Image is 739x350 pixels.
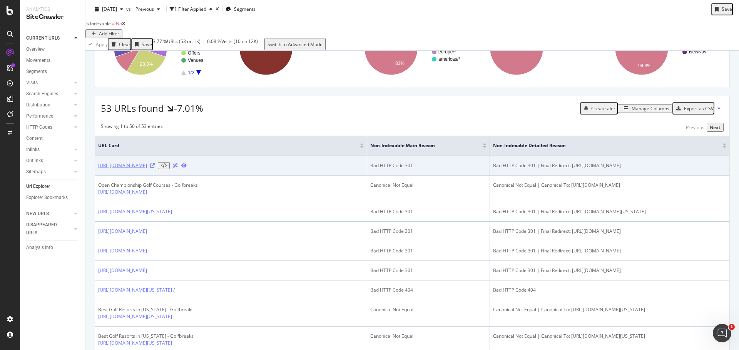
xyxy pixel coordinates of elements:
a: Explorer Bookmarks [26,194,80,202]
text: #nomatch [564,45,584,51]
span: No [116,20,122,27]
a: URL Inspection [181,162,187,169]
button: Previous [684,124,707,131]
div: Switch to Advanced Mode [268,41,323,48]
div: Analytics [26,6,79,13]
a: Sitemaps [26,168,72,176]
span: 1 [729,324,735,330]
span: 53 URLs found [101,102,164,114]
a: Overview [26,45,80,53]
a: Search Engines [26,90,72,98]
div: Next [710,124,721,131]
span: vs [126,6,132,12]
text: europe/* [438,49,456,55]
div: Best Golf Resorts in [US_STATE] - Golfbreaks [98,333,212,340]
div: Inlinks [26,146,40,154]
text: 83% [395,61,405,66]
a: [URL][DOMAIN_NAME] [98,162,147,169]
div: 1 Filter Applied [174,6,206,12]
div: NEW URLS [26,210,49,218]
a: AI Url Details [173,162,178,169]
button: Clear [108,38,131,50]
div: Save [722,6,732,12]
div: Bad HTTP Code 404 [370,287,486,294]
button: Manage Columns [618,104,672,113]
div: Segments [26,68,47,76]
div: Add Filter [99,30,119,37]
a: [URL][DOMAIN_NAME] [98,247,147,254]
a: Url Explorer [26,182,80,191]
span: Is Indexable [85,20,111,27]
text: Offers [188,50,200,56]
div: Bad HTTP Code 301 [370,162,486,169]
div: Canonical Not Equal | Canonical To: [URL][DOMAIN_NAME][US_STATE] [493,333,726,340]
a: Distribution [26,101,72,109]
a: Visit Online Page [150,163,155,168]
button: Previous [132,3,163,15]
a: Performance [26,112,72,120]
div: Bad HTTP Code 301 [370,247,486,254]
button: Add Filter [85,29,122,38]
div: HTTP Codes [26,123,52,131]
text: 1/2 [188,70,194,75]
a: [URL][DOMAIN_NAME] [98,267,147,274]
div: Overview [26,45,45,53]
div: Canonical Not Equal | Canonical To: [URL][DOMAIN_NAME][US_STATE] [493,306,726,313]
text: 94.3% [638,63,651,69]
button: Save [711,3,733,15]
div: Canonical Not Equal [370,333,486,340]
button: Save [131,38,153,50]
button: Create alert [580,102,618,114]
div: Create alert [591,105,617,112]
div: Showing 1 to 50 of 53 entries [101,123,163,132]
span: Non-Indexable Detailed Reason [493,142,711,149]
div: Previous [686,124,704,131]
span: URL Card [98,142,358,149]
a: Segments [26,68,80,76]
text: 100% [510,46,522,51]
div: -7.01% [174,102,203,115]
div: Bad HTTP Code 301 [370,228,486,235]
span: Segments [234,6,256,12]
div: Movements [26,56,50,65]
text: 9.4% [119,46,129,52]
a: Analysis Info [26,244,80,252]
text: 28.3% [140,61,153,67]
a: DISAPPEARED URLS [26,221,72,237]
div: Bad HTTP Code 301 [370,267,486,274]
div: Open Championship Golf Courses - Golfbreaks [98,182,198,189]
div: Search Engines [26,90,58,98]
div: SiteCrawler [26,13,79,22]
a: Inlinks [26,146,72,154]
div: Bad HTTP Code 301 | Final Redirect: [URL][DOMAIN_NAME] [493,228,726,235]
div: Analysis Info [26,244,53,252]
div: Performance [26,112,53,120]
div: Canonical Not Equal [370,182,486,189]
div: Distribution [26,101,50,109]
text: New-Site [313,45,332,51]
div: Bad HTTP Code 301 | Final Redirect: [URL][DOMAIN_NAME] [493,267,726,274]
a: CURRENT URLS [26,34,72,42]
span: Previous [132,6,154,12]
text: Venues [188,58,203,63]
text: 100% [260,46,272,51]
button: Export as CSV [672,102,714,114]
div: Canonical Not Equal [370,306,486,313]
button: 1 Filter Applied [170,3,216,15]
div: Apply [96,41,108,48]
button: [DATE] [92,3,126,15]
div: Explorer Bookmarks [26,194,68,202]
a: [URL][DOMAIN_NAME][US_STATE] / [98,287,175,294]
iframe: Intercom live chat [713,324,731,342]
a: [URL][DOMAIN_NAME][US_STATE] [98,208,172,215]
div: Bad HTTP Code 301 | Final Redirect: [URL][DOMAIN_NAME][US_STATE] [493,208,726,215]
button: Segments [226,3,256,15]
div: Best Golf Resorts in [US_STATE] - Golfbreaks [98,306,212,313]
text: NewNav [689,49,706,55]
div: CURRENT URLS [26,34,60,42]
a: [URL][DOMAIN_NAME] [98,189,147,196]
div: Bad HTTP Code 301 | Final Redirect: [URL][DOMAIN_NAME] [493,162,726,169]
div: 3.77 % URLs ( 53 on 1K ) [153,38,201,50]
div: Bad HTTP Code 301 [370,208,486,215]
a: Visits [26,79,72,87]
